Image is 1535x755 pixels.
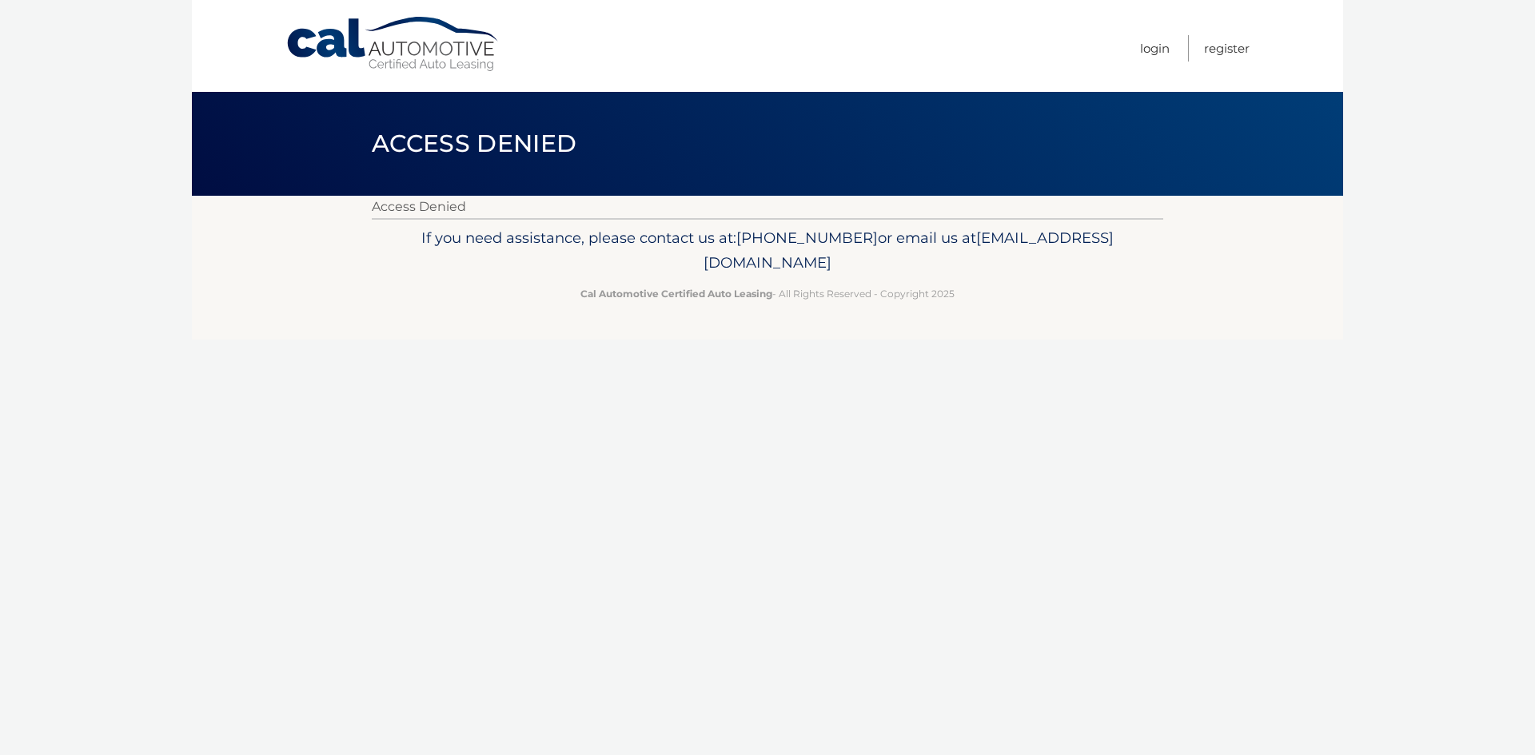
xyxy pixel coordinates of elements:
a: Login [1140,35,1170,62]
span: Access Denied [372,129,576,158]
span: [PHONE_NUMBER] [736,228,878,247]
p: - All Rights Reserved - Copyright 2025 [382,285,1153,302]
strong: Cal Automotive Certified Auto Leasing [580,288,772,300]
p: If you need assistance, please contact us at: or email us at [382,225,1153,276]
p: Access Denied [372,196,1163,218]
a: Register [1204,35,1250,62]
a: Cal Automotive [285,16,501,73]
